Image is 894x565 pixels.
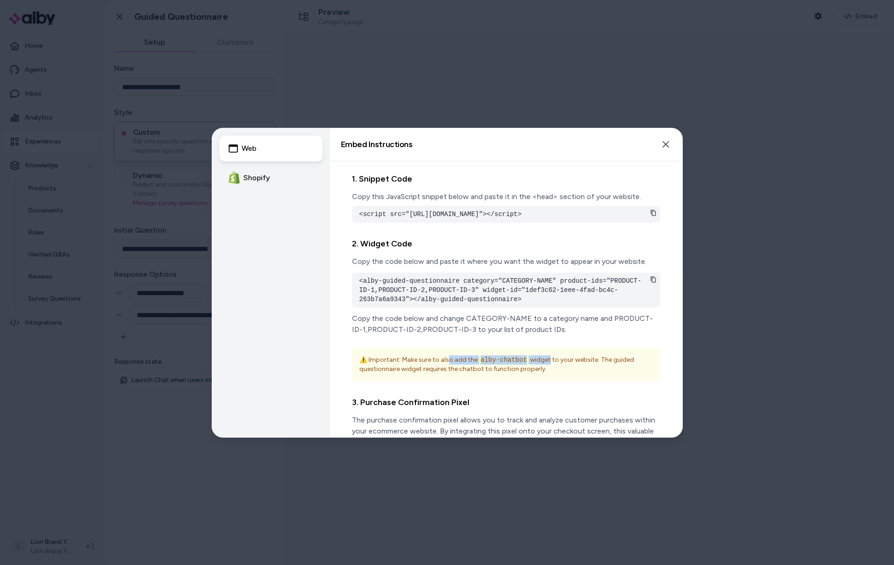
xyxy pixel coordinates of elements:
h2: Embed Instructions [341,140,413,148]
h2: 3. Purchase Confirmation Pixel [352,396,660,409]
p: The purchase confirmation pixel allows you to track and analyze customer purchases within your ec... [352,415,660,470]
p: ⚠️ Important: Make sure to also add the widget to your website. The guided questionnaire widget r... [359,355,653,374]
img: Shopify Logo [229,171,240,184]
pre: <alby-guided-questionnaire category="CATEGORY-NAME" product-ids="PRODUCT-ID-1,PRODUCT-ID-2,PRODUC... [359,276,653,304]
p: Copy the code below and change CATEGORY-NAME to a category name and PRODUCT-ID-1,PRODUCT-ID-2,PRO... [352,313,660,335]
p: Copy the code below and paste it where you want the widget to appear in your website. [352,256,660,267]
h2: 1. Snippet Code [352,172,660,186]
h2: 2. Widget Code [352,237,660,251]
button: Shopify [219,165,323,191]
pre: <script src="[URL][DOMAIN_NAME]"></script> [359,210,653,219]
button: Web [219,136,323,161]
code: alby-chatbot [479,355,529,365]
p: Copy this JavaScript snippet below and paste it in the <head> section of your website. [352,191,660,202]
